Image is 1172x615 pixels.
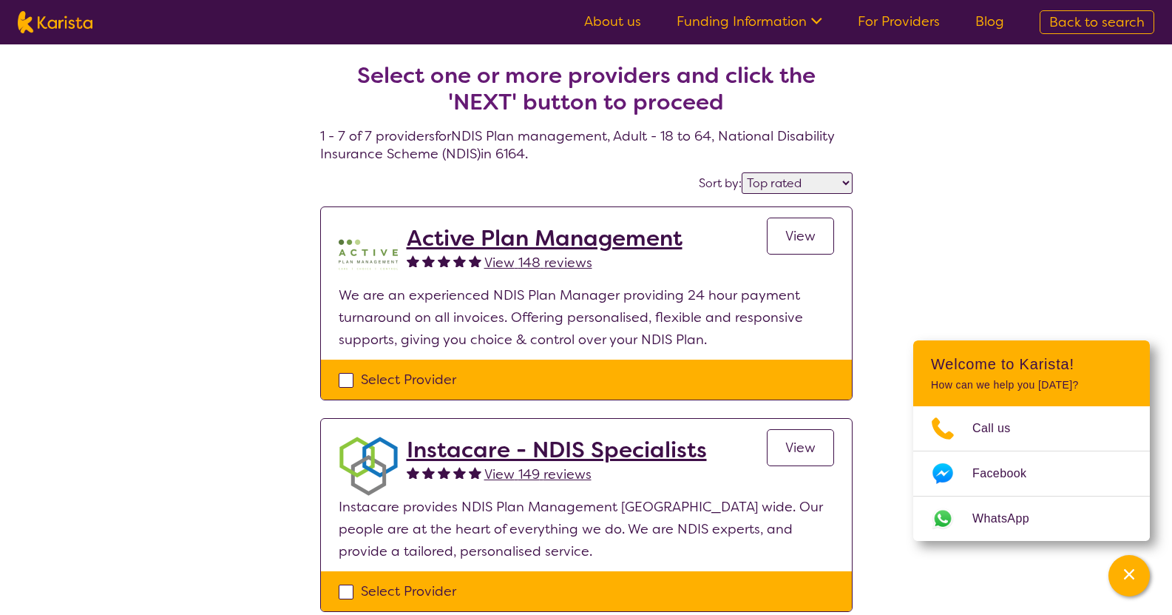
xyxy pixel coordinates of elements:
[338,62,835,115] h2: Select one or more providers and click the 'NEXT' button to proceed
[339,496,834,562] p: Instacare provides NDIS Plan Management [GEOGRAPHIC_DATA] wide. Our people are at the heart of ev...
[931,379,1132,391] p: How can we help you [DATE]?
[699,175,742,191] label: Sort by:
[407,466,419,479] img: fullstar
[767,429,834,466] a: View
[469,255,481,267] img: fullstar
[18,11,92,33] img: Karista logo
[438,255,450,267] img: fullstar
[453,466,466,479] img: fullstar
[1040,10,1154,34] a: Back to search
[913,340,1150,541] div: Channel Menu
[407,437,707,463] a: Instacare - NDIS Specialists
[677,13,822,30] a: Funding Information
[584,13,641,30] a: About us
[453,255,466,267] img: fullstar
[858,13,940,30] a: For Providers
[972,463,1044,485] span: Facebook
[913,406,1150,541] ul: Choose channel
[484,254,592,272] span: View 148 reviews
[339,284,834,351] p: We are an experienced NDIS Plan Manager providing 24 hour payment turnaround on all invoices. Off...
[339,437,398,496] img: obkhna0zu27zdd4ubuus.png
[972,508,1047,530] span: WhatsApp
[1049,13,1145,31] span: Back to search
[320,27,853,163] h4: 1 - 7 of 7 providers for NDIS Plan management , Adult - 18 to 64 , National Disability Insurance ...
[931,355,1132,373] h2: Welcome to Karista!
[913,497,1150,541] a: Web link opens in a new tab.
[407,255,419,267] img: fullstar
[438,466,450,479] img: fullstar
[339,225,398,284] img: pypzb5qm7jexfhutod0x.png
[972,417,1029,440] span: Call us
[484,466,592,483] span: View 149 reviews
[484,252,592,274] a: View 148 reviews
[422,466,435,479] img: fullstar
[975,13,1004,30] a: Blog
[407,225,682,252] a: Active Plan Management
[469,466,481,479] img: fullstar
[1108,555,1150,596] button: Channel Menu
[767,218,834,255] a: View
[484,463,592,485] a: View 149 reviews
[785,439,816,457] span: View
[785,227,816,245] span: View
[422,255,435,267] img: fullstar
